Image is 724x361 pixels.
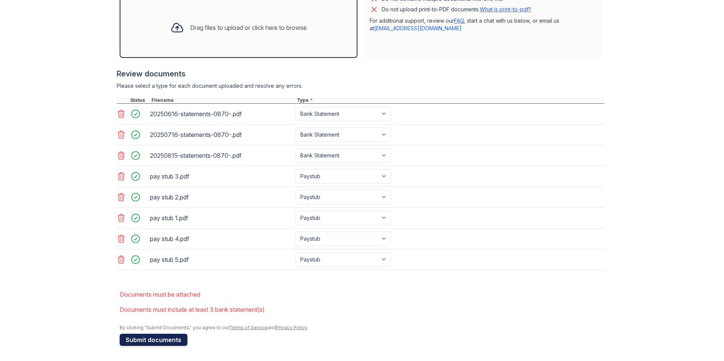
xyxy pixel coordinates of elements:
a: Terms of Service [229,325,268,330]
div: Type [295,97,604,103]
a: What is print-to-pdf? [480,6,531,12]
a: FAQ [454,17,464,24]
div: Status [129,97,150,103]
div: By clicking "Submit Documents," you agree to our and [120,325,604,331]
div: pay stub 1.pdf [150,212,292,224]
button: Submit documents [120,334,187,346]
p: Do not upload print-to-PDF documents. [382,6,531,13]
div: pay stub 3.pdf [150,170,292,182]
div: pay stub 4.pdf [150,233,292,245]
div: 20250716-statements-0870-.pdf [150,129,292,141]
div: 20250616-statements-0870-.pdf [150,108,292,120]
div: 20250815-statements-0870-.pdf [150,149,292,162]
div: Review documents [117,68,604,79]
a: [EMAIL_ADDRESS][DOMAIN_NAME] [374,25,462,31]
li: Documents must include at least 3 bank statement(s) [120,302,604,317]
div: Filename [150,97,295,103]
div: pay stub 2.pdf [150,191,292,203]
li: Documents must be attached [120,287,604,302]
div: Please select a type for each document uploaded and resolve any errors. [117,82,604,90]
p: For additional support, review our , start a chat with us below, or email us at [370,17,595,32]
a: Privacy Policy. [276,325,308,330]
div: Drag files to upload or click here to browse [190,23,307,32]
div: pay stub 5.pdf [150,254,292,266]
